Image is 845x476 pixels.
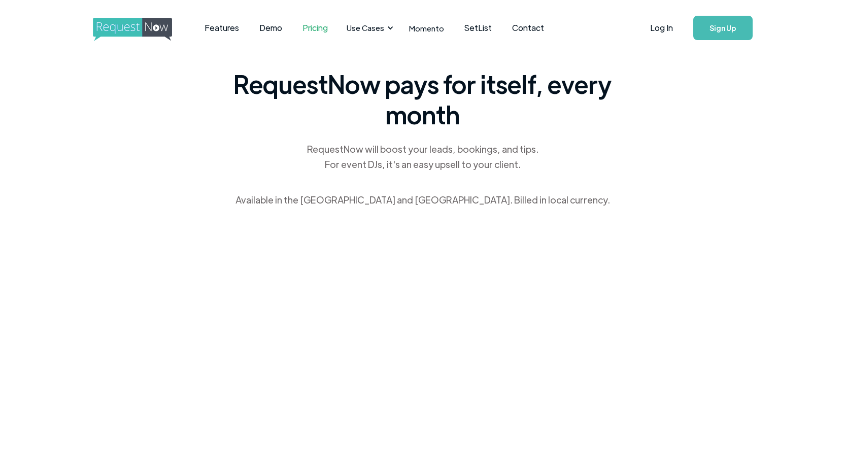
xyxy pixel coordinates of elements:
div: Use Cases [347,22,384,33]
a: SetList [454,12,502,44]
span: RequestNow pays for itself, every month [230,69,616,129]
a: Demo [249,12,292,44]
a: Features [194,12,249,44]
a: home [93,18,169,38]
a: Pricing [292,12,338,44]
a: Momento [399,13,454,43]
div: RequestNow will boost your leads, bookings, and tips. For event DJs, it's an easy upsell to your ... [306,142,539,172]
a: Contact [502,12,554,44]
img: requestnow logo [93,18,191,41]
div: Available in the [GEOGRAPHIC_DATA] and [GEOGRAPHIC_DATA]. Billed in local currency. [235,192,610,208]
a: Sign Up [693,16,753,40]
div: Use Cases [341,12,396,44]
a: Log In [640,10,683,46]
